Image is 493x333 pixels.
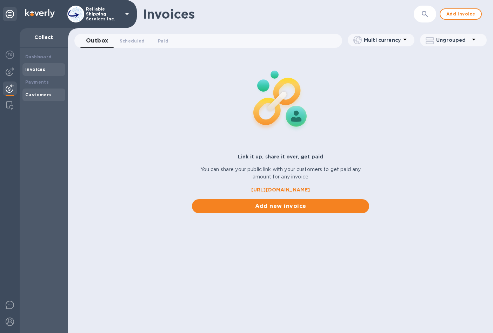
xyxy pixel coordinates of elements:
span: Scheduled [120,37,145,45]
button: Add new invoice [192,199,369,213]
p: Multi currency [364,37,401,44]
span: Outbox [86,36,108,46]
b: [URL][DOMAIN_NAME] [251,187,310,192]
b: Invoices [25,67,45,72]
p: Reliable Shipping Services Inc. [86,7,121,21]
span: Add new invoice [198,202,364,210]
p: Link it up, share it over, get paid [192,153,369,160]
b: Customers [25,92,52,97]
span: Paid [158,37,168,45]
div: Unpin categories [3,7,17,21]
img: Logo [25,9,55,18]
img: Foreign exchange [6,51,14,59]
b: Dashboard [25,54,52,59]
p: Collect [25,34,62,41]
b: Payments [25,79,49,85]
p: Ungrouped [436,37,469,44]
h1: Invoices [143,7,195,21]
span: Add invoice [446,10,475,18]
a: [URL][DOMAIN_NAME] [192,186,369,194]
p: You can share your public link with your customers to get paid any amount for any invoice [192,166,369,181]
button: Add invoice [440,8,482,20]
